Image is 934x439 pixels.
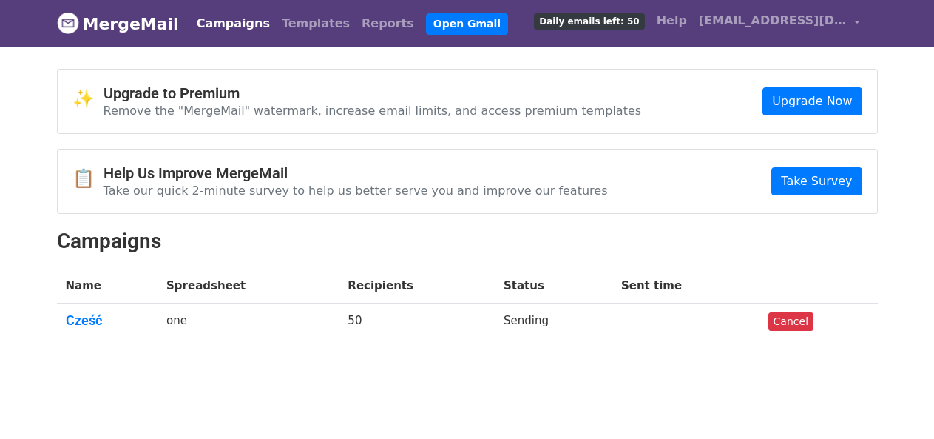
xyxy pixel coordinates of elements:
[158,269,339,304] th: Spreadsheet
[426,13,508,35] a: Open Gmail
[771,167,862,195] a: Take Survey
[339,304,495,344] td: 50
[612,269,759,304] th: Sent time
[339,269,495,304] th: Recipients
[495,304,612,344] td: Sending
[104,103,642,118] p: Remove the "MergeMail" watermark, increase email limits, and access premium templates
[534,13,644,30] span: Daily emails left: 50
[528,6,650,36] a: Daily emails left: 50
[356,9,420,38] a: Reports
[104,164,608,182] h4: Help Us Improve MergeMail
[66,312,149,329] a: Cześć
[104,183,608,198] p: Take our quick 2-minute survey to help us better serve you and improve our features
[191,9,276,38] a: Campaigns
[762,87,862,115] a: Upgrade Now
[768,312,813,331] a: Cancel
[693,6,866,41] a: [EMAIL_ADDRESS][DOMAIN_NAME]
[72,88,104,110] span: ✨
[104,84,642,102] h4: Upgrade to Premium
[57,12,79,34] img: MergeMail logo
[57,8,179,39] a: MergeMail
[57,269,158,304] th: Name
[651,6,693,36] a: Help
[72,168,104,190] span: 📋
[495,269,612,304] th: Status
[699,12,847,30] span: [EMAIL_ADDRESS][DOMAIN_NAME]
[158,304,339,344] td: one
[276,9,356,38] a: Templates
[57,229,878,254] h2: Campaigns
